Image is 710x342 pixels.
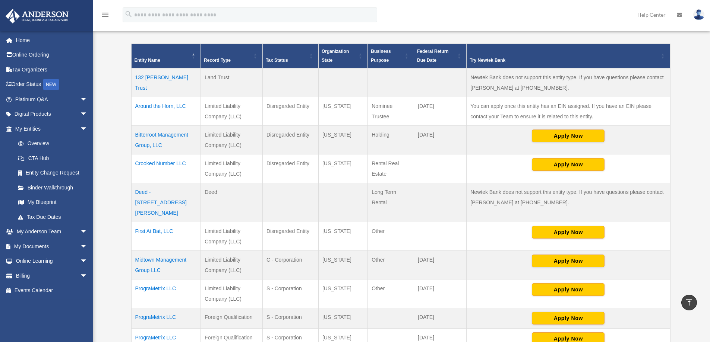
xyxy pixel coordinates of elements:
td: Limited Liability Company (LLC) [201,154,263,183]
button: Apply Now [532,130,605,142]
span: Federal Return Due Date [417,49,449,63]
td: PrograMetrix LLC [131,279,201,308]
a: My Blueprint [10,195,95,210]
span: Organization State [322,49,349,63]
td: Other [368,279,414,308]
td: Nominee Trustee [368,97,414,126]
td: S - Corporation [262,308,318,329]
td: [US_STATE] [318,222,367,251]
span: Business Purpose [371,49,391,63]
td: Other [368,222,414,251]
span: Entity Name [135,58,160,63]
td: [US_STATE] [318,251,367,279]
a: Online Ordering [5,48,99,63]
td: Limited Liability Company (LLC) [201,222,263,251]
a: Platinum Q&Aarrow_drop_down [5,92,99,107]
div: NEW [43,79,59,90]
td: [US_STATE] [318,154,367,183]
img: User Pic [693,9,704,20]
td: [US_STATE] [318,279,367,308]
td: Holding [368,126,414,154]
td: [DATE] [414,126,467,154]
button: Apply Now [532,226,605,239]
td: Limited Liability Company (LLC) [201,279,263,308]
button: Apply Now [532,312,605,325]
span: arrow_drop_down [80,92,95,107]
button: Apply Now [532,255,605,267]
i: search [124,10,133,18]
th: Business Purpose: Activate to sort [368,44,414,68]
td: Land Trust [201,68,263,97]
span: arrow_drop_down [80,254,95,269]
a: My Anderson Teamarrow_drop_down [5,224,99,239]
td: Foreign Qualification [201,308,263,329]
a: Home [5,33,99,48]
td: 132 [PERSON_NAME] Trust [131,68,201,97]
a: menu [101,13,110,19]
td: Bitterroot Management Group, LLC [131,126,201,154]
td: S - Corporation [262,279,318,308]
a: Billingarrow_drop_down [5,268,99,283]
a: CTA Hub [10,151,95,166]
span: Tax Status [266,58,288,63]
td: Midtown Management Group LLC [131,251,201,279]
td: [DATE] [414,279,467,308]
td: Limited Liability Company (LLC) [201,97,263,126]
td: You can apply once this entity has an EIN assigned. If you have an EIN please contact your Team t... [467,97,670,126]
span: arrow_drop_down [80,224,95,240]
span: arrow_drop_down [80,239,95,254]
th: Organization State: Activate to sort [318,44,367,68]
td: Limited Liability Company (LLC) [201,251,263,279]
span: Record Type [204,58,231,63]
a: Binder Walkthrough [10,180,95,195]
td: Other [368,251,414,279]
button: Apply Now [532,283,605,296]
td: Newtek Bank does not support this entity type. If you have questions please contact [PERSON_NAME]... [467,68,670,97]
th: Federal Return Due Date: Activate to sort [414,44,467,68]
th: Try Newtek Bank : Activate to sort [467,44,670,68]
td: First At Bat, LLC [131,222,201,251]
i: vertical_align_top [685,298,694,307]
span: arrow_drop_down [80,107,95,122]
td: Crooked Number LLC [131,154,201,183]
td: [US_STATE] [318,308,367,329]
td: Long Term Rental [368,183,414,222]
td: [DATE] [414,308,467,329]
a: Order StatusNEW [5,77,99,92]
a: Overview [10,136,91,151]
td: Disregarded Entity [262,97,318,126]
a: Events Calendar [5,283,99,298]
a: My Documentsarrow_drop_down [5,239,99,254]
td: Deed [201,183,263,222]
a: Entity Change Request [10,166,95,180]
i: menu [101,10,110,19]
a: Digital Productsarrow_drop_down [5,107,99,122]
td: C - Corporation [262,251,318,279]
a: My Entitiesarrow_drop_down [5,121,95,136]
td: [US_STATE] [318,97,367,126]
td: Rental Real Estate [368,154,414,183]
th: Tax Status: Activate to sort [262,44,318,68]
td: Around the Horn, LLC [131,97,201,126]
td: Disregarded Entity [262,154,318,183]
img: Anderson Advisors Platinum Portal [3,9,71,23]
th: Record Type: Activate to sort [201,44,263,68]
a: Online Learningarrow_drop_down [5,254,99,269]
td: [US_STATE] [318,126,367,154]
a: vertical_align_top [681,295,697,310]
td: PrograMetrix LLC [131,308,201,329]
td: Disregarded Entity [262,126,318,154]
td: Disregarded Entity [262,222,318,251]
a: Tax Due Dates [10,210,95,224]
button: Apply Now [532,158,605,171]
td: Deed - [STREET_ADDRESS][PERSON_NAME] [131,183,201,222]
th: Entity Name: Activate to invert sorting [131,44,201,68]
div: Try Newtek Bank [470,56,659,65]
td: [DATE] [414,251,467,279]
td: Newtek Bank does not support this entity type. If you have questions please contact [PERSON_NAME]... [467,183,670,222]
td: [DATE] [414,97,467,126]
span: arrow_drop_down [80,268,95,284]
td: Limited Liability Company (LLC) [201,126,263,154]
span: arrow_drop_down [80,121,95,137]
